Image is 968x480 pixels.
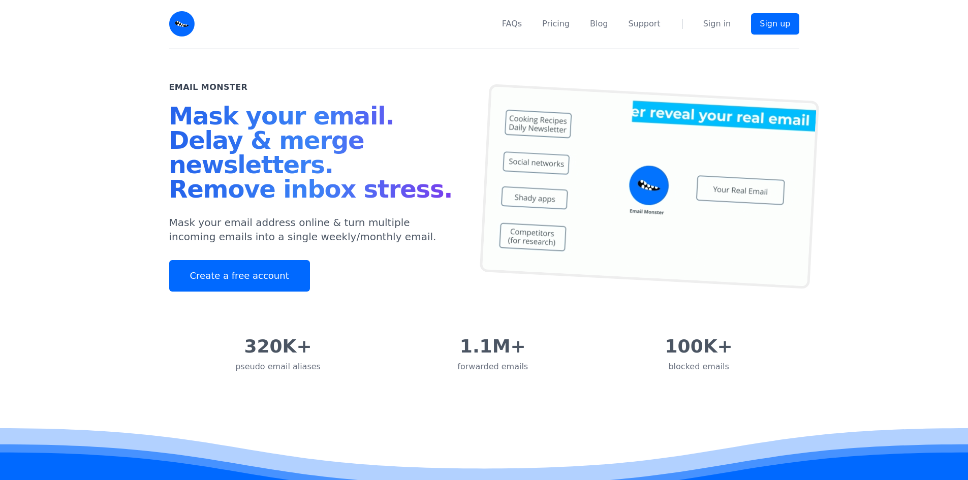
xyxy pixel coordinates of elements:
[665,361,733,373] div: blocked emails
[169,260,310,292] a: Create a free account
[542,18,570,30] a: Pricing
[169,215,460,244] p: Mask your email address online & turn multiple incoming emails into a single weekly/monthly email.
[590,18,608,30] a: Blog
[703,18,731,30] a: Sign in
[457,336,528,357] div: 1.1M+
[502,18,522,30] a: FAQs
[628,18,660,30] a: Support
[235,336,321,357] div: 320K+
[235,361,321,373] div: pseudo email aliases
[751,13,799,35] a: Sign up
[169,81,248,93] h2: Email Monster
[665,336,733,357] div: 100K+
[169,11,195,37] img: Email Monster
[457,361,528,373] div: forwarded emails
[479,84,819,289] img: temp mail, free temporary mail, Temporary Email
[169,104,460,205] h1: Mask your email. Delay & merge newsletters. Remove inbox stress.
